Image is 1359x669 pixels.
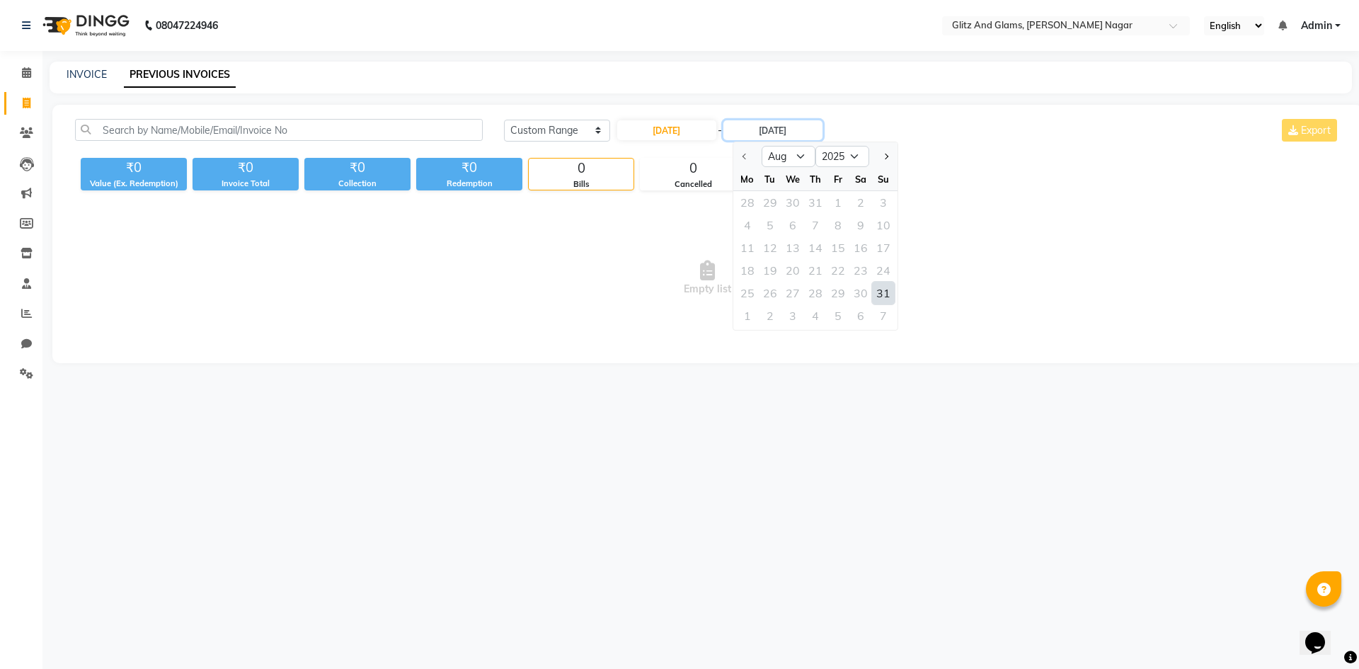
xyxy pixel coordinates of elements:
div: We [781,168,804,190]
span: - [718,123,722,138]
div: Sunday, August 31, 2025 [872,282,895,304]
a: PREVIOUS INVOICES [124,62,236,88]
input: Start Date [617,120,716,140]
iframe: chat widget [1300,612,1345,655]
div: Sunday, September 7, 2025 [872,304,895,327]
div: Bills [529,178,633,190]
div: ₹0 [416,158,522,178]
div: ₹0 [304,158,411,178]
div: 31 [872,282,895,304]
div: Thursday, September 4, 2025 [804,304,827,327]
input: End Date [723,120,822,140]
div: Su [872,168,895,190]
button: Next month [879,145,891,168]
div: Redemption [416,178,522,190]
div: Collection [304,178,411,190]
span: Admin [1301,18,1332,33]
a: INVOICE [67,68,107,81]
div: Mo [736,168,759,190]
select: Select year [815,146,869,167]
div: Monday, September 1, 2025 [736,304,759,327]
div: Value (Ex. Redemption) [81,178,187,190]
b: 08047224946 [156,6,218,45]
select: Select month [762,146,815,167]
div: Th [804,168,827,190]
div: 6 [849,304,872,327]
div: Saturday, September 6, 2025 [849,304,872,327]
div: ₹0 [81,158,187,178]
img: logo [36,6,133,45]
div: 0 [529,159,633,178]
div: 1 [736,304,759,327]
span: Empty list [75,207,1340,349]
div: Sa [849,168,872,190]
div: 7 [872,304,895,327]
div: Tuesday, September 2, 2025 [759,304,781,327]
input: Search by Name/Mobile/Email/Invoice No [75,119,483,141]
div: Tu [759,168,781,190]
div: 0 [641,159,745,178]
div: 3 [781,304,804,327]
div: Wednesday, September 3, 2025 [781,304,804,327]
div: ₹0 [193,158,299,178]
div: 4 [804,304,827,327]
div: Cancelled [641,178,745,190]
div: 5 [827,304,849,327]
div: Friday, September 5, 2025 [827,304,849,327]
div: Invoice Total [193,178,299,190]
div: 2 [759,304,781,327]
div: Fr [827,168,849,190]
